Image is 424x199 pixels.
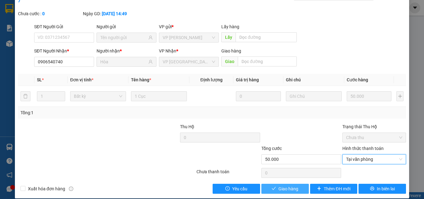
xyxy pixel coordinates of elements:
button: delete [20,91,30,101]
b: [DATE] 14:49 [102,11,127,16]
span: printer [370,186,374,191]
input: Dọc đường [236,32,297,42]
div: Ngày GD: [83,10,147,17]
span: Giao hàng [221,48,241,53]
span: Giao [221,57,238,66]
span: SL [37,77,42,82]
div: Người nhận [97,47,156,54]
span: VP Sài Gòn [163,57,215,66]
span: Chưa thu [346,133,402,142]
label: Hình thức thanh toán [342,146,384,151]
button: plusThêm ĐH mới [310,184,358,194]
span: Yêu cầu [232,185,247,192]
div: Trạng thái Thu Hộ [342,123,406,130]
div: Chưa cước : [18,10,82,17]
span: info-circle [69,187,73,191]
button: plus [396,91,404,101]
div: Chưa thanh toán [196,168,261,179]
span: VP Nhận [159,48,176,53]
span: exclamation-circle [225,186,230,191]
b: [PERSON_NAME] [8,40,35,69]
div: Tổng: 1 [20,109,164,116]
b: BIÊN NHẬN GỬI HÀNG HÓA [40,9,60,60]
b: 0 [42,11,45,16]
span: check [272,186,276,191]
input: VD: Bàn, Ghế [131,91,187,101]
input: Ghi Chú [286,91,342,101]
span: Giá trị hàng [236,77,259,82]
th: Ghi chú [283,74,344,86]
input: 0 [236,91,281,101]
span: Định lượng [200,77,222,82]
span: Đơn vị tính [70,77,93,82]
input: Tên người nhận [100,58,147,65]
b: [DOMAIN_NAME] [52,24,85,29]
span: Thêm ĐH mới [324,185,350,192]
span: Bất kỳ [74,92,122,101]
span: Giao hàng [278,185,298,192]
li: (c) 2017 [52,29,85,37]
span: Cước hàng [347,77,368,82]
input: 0 [347,91,391,101]
span: Lấy hàng [221,24,239,29]
span: user [148,60,153,64]
button: checkGiao hàng [261,184,309,194]
span: In biên lai [377,185,395,192]
span: Thu Hộ [180,124,194,129]
span: VP Phan Thiết [163,33,215,42]
div: Người gửi [97,23,156,30]
span: Lấy [221,32,236,42]
span: plus [317,186,321,191]
span: Tên hàng [131,77,151,82]
input: Dọc đường [238,57,297,66]
div: SĐT Người Nhận [34,47,94,54]
input: Tên người gửi [100,34,147,41]
button: printerIn biên lai [359,184,406,194]
button: exclamation-circleYêu cầu [213,184,260,194]
div: VP gửi [159,23,219,30]
div: SĐT Người Gửi [34,23,94,30]
span: Xuất hóa đơn hàng [25,185,68,192]
span: Tại văn phòng [346,155,402,164]
span: Tổng cước [261,146,282,151]
img: logo.jpg [67,8,82,23]
span: user [148,35,153,40]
